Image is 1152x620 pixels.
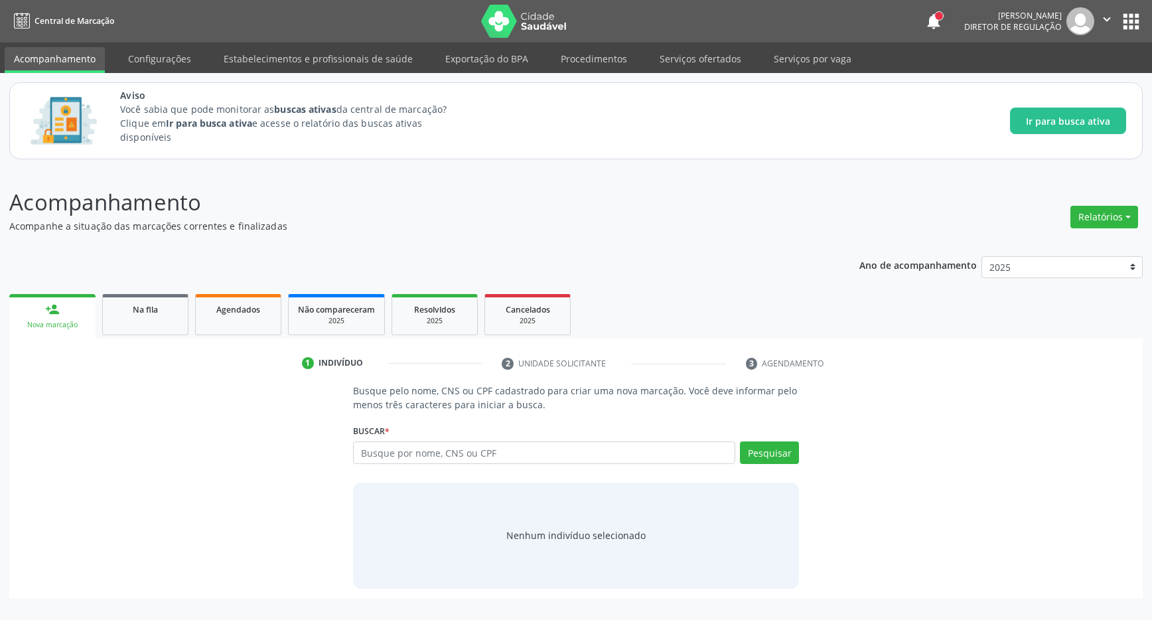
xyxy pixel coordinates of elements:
div: 2025 [494,316,561,326]
span: Na fila [133,304,158,315]
button:  [1094,7,1119,35]
a: Exportação do BPA [436,47,538,70]
a: Serviços por vaga [764,47,861,70]
div: person_add [45,302,60,317]
strong: buscas ativas [274,103,336,116]
span: Diretor de regulação [964,21,1062,33]
a: Acompanhamento [5,47,105,73]
div: 2025 [401,316,468,326]
a: Estabelecimentos e profissionais de saúde [214,47,422,70]
div: Nova marcação [19,320,86,330]
a: Procedimentos [551,47,636,70]
label: Buscar [353,421,390,441]
span: Ir para busca ativa [1026,114,1110,128]
div: 2025 [298,316,375,326]
span: Resolvidos [414,304,455,315]
div: 1 [302,357,314,369]
button: Pesquisar [740,441,799,464]
span: Não compareceram [298,304,375,315]
img: img [1066,7,1094,35]
p: Você sabia que pode monitorar as da central de marcação? Clique em e acesse o relatório das busca... [120,102,471,144]
span: Agendados [216,304,260,315]
button: Relatórios [1070,206,1138,228]
strong: Ir para busca ativa [166,117,252,129]
input: Busque por nome, CNS ou CPF [353,441,735,464]
p: Ano de acompanhamento [859,256,977,273]
p: Acompanhamento [9,186,803,219]
a: Serviços ofertados [650,47,751,70]
button: apps [1119,10,1143,33]
div: Nenhum indivíduo selecionado [506,528,646,542]
span: Aviso [120,88,471,102]
button: notifications [924,12,943,31]
p: Busque pelo nome, CNS ou CPF cadastrado para criar uma nova marcação. Você deve informar pelo men... [353,384,799,412]
img: Imagem de CalloutCard [26,91,102,151]
button: Ir para busca ativa [1010,108,1126,134]
p: Acompanhe a situação das marcações correntes e finalizadas [9,219,803,233]
a: Central de Marcação [9,10,114,32]
div: Indivíduo [319,357,363,369]
div: [PERSON_NAME] [964,10,1062,21]
i:  [1100,12,1114,27]
a: Configurações [119,47,200,70]
span: Cancelados [506,304,550,315]
span: Central de Marcação [35,15,114,27]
